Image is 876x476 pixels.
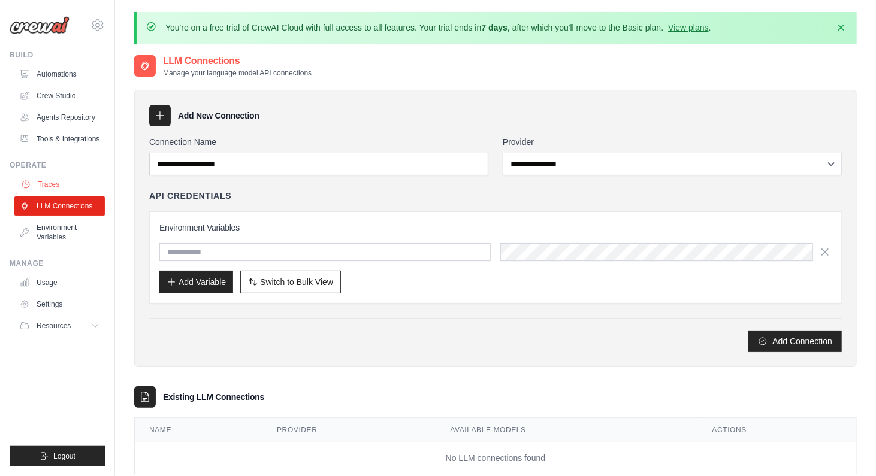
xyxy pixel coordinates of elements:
p: You're on a free trial of CrewAI Cloud with full access to all features. Your trial ends in , aft... [165,22,711,34]
a: Environment Variables [14,218,105,247]
span: Resources [37,321,71,331]
span: Switch to Bulk View [260,276,333,288]
h4: API Credentials [149,190,231,202]
button: Add Connection [748,331,842,352]
a: Agents Repository [14,108,105,127]
strong: 7 days [481,23,508,32]
span: Logout [53,451,75,461]
label: Provider [503,136,842,148]
button: Switch to Bulk View [240,271,341,293]
th: Name [135,418,262,442]
td: No LLM connections found [135,442,856,474]
label: Connection Name [149,136,488,148]
h3: Add New Connection [178,110,259,122]
th: Provider [262,418,436,442]
a: Crew Studio [14,86,105,105]
h3: Existing LLM Connections [163,391,264,403]
div: Operate [10,160,105,170]
h3: Environment Variables [159,222,832,234]
a: Settings [14,295,105,314]
a: Tools & Integrations [14,129,105,148]
th: Actions [698,418,856,442]
div: Build [10,50,105,60]
img: Logo [10,16,70,34]
a: Automations [14,65,105,84]
p: Manage your language model API connections [163,68,312,78]
button: Add Variable [159,271,233,293]
a: Usage [14,273,105,292]
button: Logout [10,446,105,466]
button: Resources [14,316,105,335]
div: Manage [10,259,105,268]
th: Available Models [436,418,697,442]
a: LLM Connections [14,196,105,216]
h2: LLM Connections [163,54,312,68]
a: Traces [16,175,106,194]
a: View plans [668,23,708,32]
